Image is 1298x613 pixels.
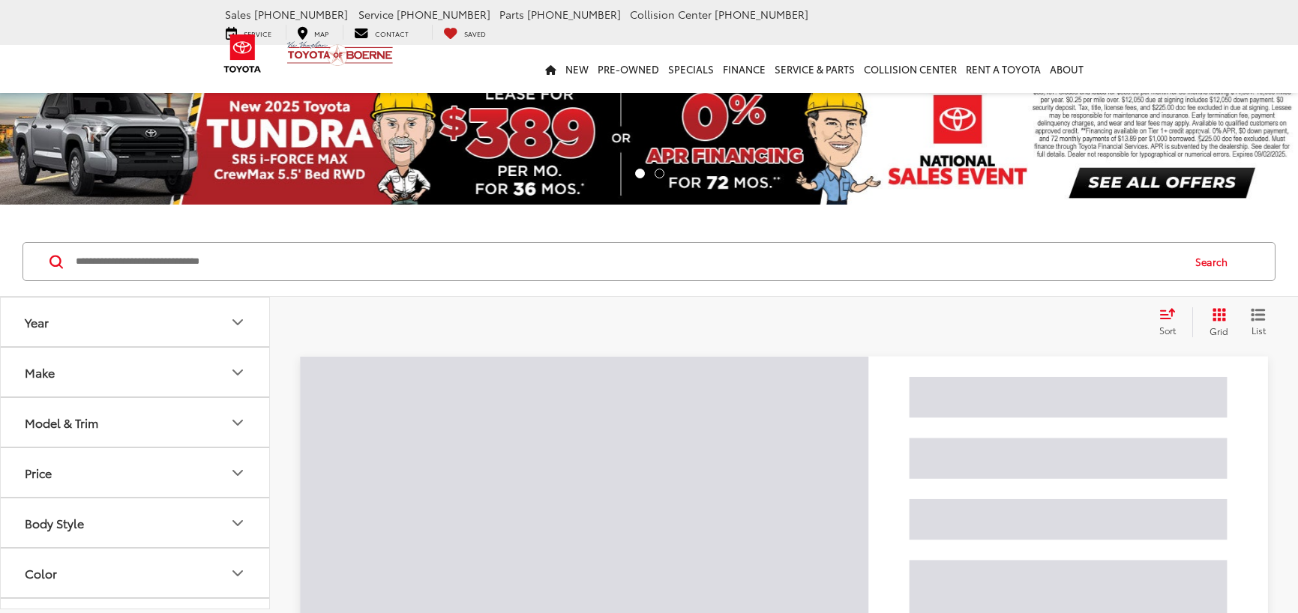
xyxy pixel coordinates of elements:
span: [PHONE_NUMBER] [254,7,348,22]
div: Body Style [25,516,84,530]
span: List [1251,324,1266,336]
span: Grid [1210,324,1228,337]
div: Color [229,564,247,582]
img: Toyota [214,29,271,78]
span: Collision Center [630,7,712,22]
a: Pre-Owned [593,45,664,93]
a: Collision Center [859,45,961,93]
span: [PHONE_NUMBER] [527,7,621,22]
span: Saved [464,28,486,38]
span: Sales [225,7,251,22]
a: Finance [718,45,770,93]
a: About [1045,45,1088,93]
a: Contact [343,25,420,40]
a: Home [541,45,561,93]
a: Map [286,25,340,40]
div: Year [229,313,247,331]
span: [PHONE_NUMBER] [715,7,808,22]
div: Make [229,363,247,381]
span: [PHONE_NUMBER] [397,7,490,22]
button: Select sort value [1152,307,1192,337]
button: Search [1181,243,1249,280]
div: Make [25,365,55,379]
div: Price [229,464,247,482]
a: Specials [664,45,718,93]
div: Year [25,315,49,329]
button: List View [1240,307,1277,337]
span: Sort [1159,324,1176,336]
button: Grid View [1192,307,1240,337]
div: Model & Trim [229,414,247,432]
button: Model & TrimModel & Trim [1,398,271,447]
a: Service [214,25,283,40]
input: Search by Make, Model, or Keyword [74,244,1181,280]
a: Service & Parts: Opens in a new tab [770,45,859,93]
div: Model & Trim [25,415,98,429]
a: New [561,45,593,93]
button: YearYear [1,298,271,346]
div: Color [25,566,57,580]
a: My Saved Vehicles [432,25,497,40]
button: ColorColor [1,549,271,597]
button: MakeMake [1,348,271,396]
span: Parts [499,7,524,22]
button: Body StyleBody Style [1,498,271,547]
img: Vic Vaughan Toyota of Boerne [286,40,394,67]
a: Rent a Toyota [961,45,1045,93]
button: PricePrice [1,448,271,497]
div: Price [25,465,52,480]
div: Body Style [229,514,247,532]
span: Service [358,7,394,22]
